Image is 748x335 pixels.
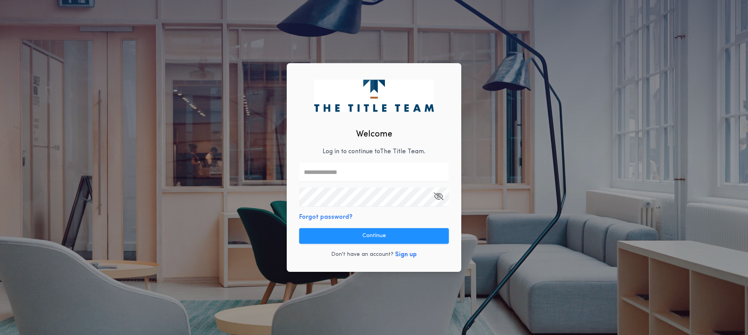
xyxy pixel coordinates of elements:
img: logo [314,80,434,112]
p: Log in to continue to The Title Team . [323,147,425,156]
button: Sign up [395,250,417,259]
button: Continue [299,228,449,244]
p: Don't have an account? [331,251,393,259]
h2: Welcome [356,128,392,141]
button: Forgot password? [299,213,353,222]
